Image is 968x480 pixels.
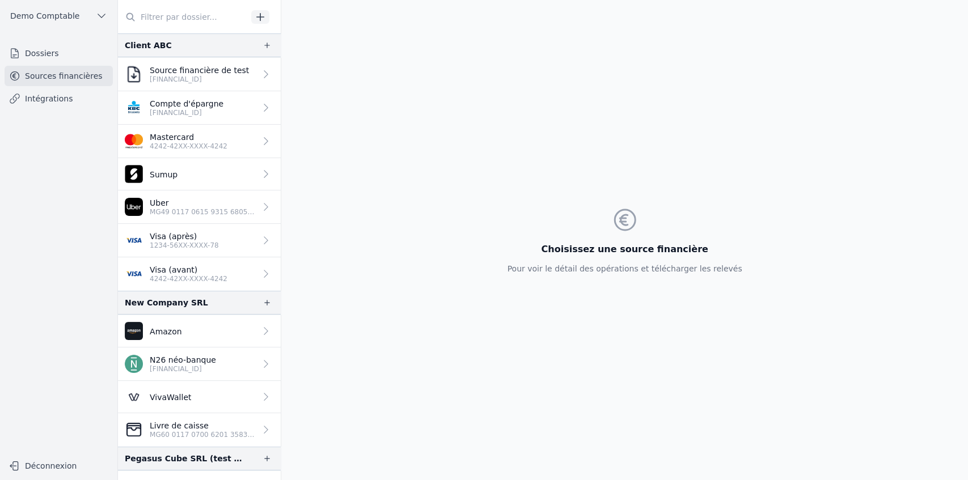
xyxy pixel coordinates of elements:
p: MG60 0117 0700 6201 3583 9407 469 [150,430,256,439]
p: Uber [150,197,256,209]
img: apple-touch-icon-1.png [125,165,143,183]
p: 1234-56XX-XXXX-78 [150,241,219,250]
input: Filtrer par dossier... [118,7,247,27]
p: Livre de caisse [150,420,256,431]
p: Compte d'épargne [150,98,223,109]
img: de0e97ed977ad313.png [125,198,143,216]
img: n26.png [125,355,143,373]
p: Source financière de test [150,65,249,76]
p: Mastercard [150,131,227,143]
span: Demo Comptable [10,10,79,22]
img: KBC_BRUSSELS_KREDBEBB.png [125,99,143,117]
img: CleanShot-202025-05-26-20at-2016.10.27-402x.png [125,420,143,439]
a: Visa (après) 1234-56XX-XXXX-78 [118,224,281,257]
a: Amazon [118,315,281,347]
a: Livre de caisse MG60 0117 0700 6201 3583 9407 469 [118,413,281,447]
a: Compte d'épargne [FINANCIAL_ID] [118,91,281,125]
a: Mastercard 4242-42XX-XXXX-4242 [118,125,281,158]
p: Visa (après) [150,231,219,242]
p: 4242-42XX-XXXX-4242 [150,142,227,151]
img: visa.png [125,231,143,249]
img: visa.png [125,265,143,283]
p: [FINANCIAL_ID] [150,75,249,84]
p: MG49 0117 0615 9315 6805 8790 889 [150,207,256,216]
p: Visa (avant) [150,264,227,275]
button: Demo Comptable [5,7,113,25]
div: Client ABC [125,39,172,52]
a: Sumup [118,158,281,190]
p: Sumup [150,169,177,180]
a: Visa (avant) 4242-42XX-XXXX-4242 [118,257,281,291]
button: Déconnexion [5,457,113,475]
img: Viva-Wallet.webp [125,388,143,406]
div: Pegasus Cube SRL (test revoked account) [125,452,244,465]
img: imageedit_2_6530439554.png [125,132,143,150]
a: Source financière de test [FINANCIAL_ID] [118,57,281,91]
img: document-arrow-down.png [125,65,143,83]
a: Sources financières [5,66,113,86]
a: Intégrations [5,88,113,109]
a: Dossiers [5,43,113,63]
p: [FINANCIAL_ID] [150,364,216,373]
a: VivaWallet [118,381,281,413]
div: New Company SRL [125,296,208,309]
p: Amazon [150,326,182,337]
a: Uber MG49 0117 0615 9315 6805 8790 889 [118,190,281,224]
p: N26 néo-banque [150,354,216,366]
p: VivaWallet [150,392,191,403]
p: Pour voir le détail des opérations et télécharger les relevés [507,263,742,274]
p: 4242-42XX-XXXX-4242 [150,274,227,283]
a: N26 néo-banque [FINANCIAL_ID] [118,347,281,381]
p: [FINANCIAL_ID] [150,108,223,117]
h3: Choisissez une source financière [507,243,742,256]
img: Amazon.png [125,322,143,340]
